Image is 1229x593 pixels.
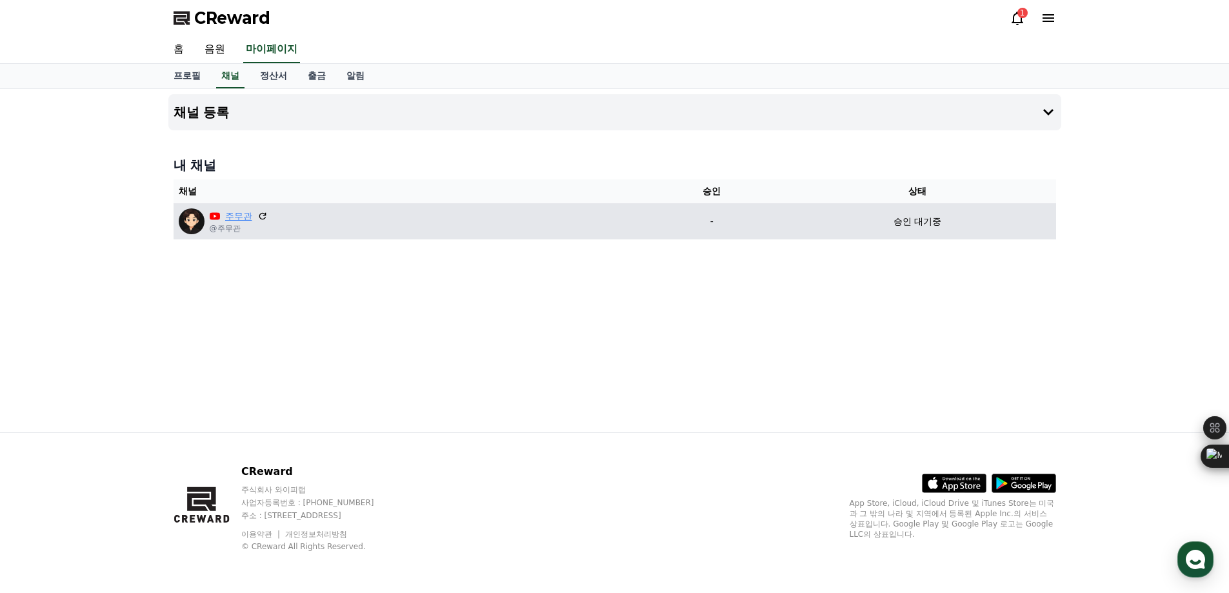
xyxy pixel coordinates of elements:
p: 사업자등록번호 : [PHONE_NUMBER] [241,498,399,508]
a: 음원 [194,36,235,63]
p: App Store, iCloud, iCloud Drive 및 iTunes Store는 미국과 그 밖의 나라 및 지역에서 등록된 Apple Inc.의 서비스 상표입니다. Goo... [850,498,1056,539]
a: 개인정보처리방침 [285,530,347,539]
a: 출금 [297,64,336,88]
span: CReward [194,8,270,28]
a: 정산서 [250,64,297,88]
span: 홈 [41,428,48,439]
p: - [650,215,774,228]
span: 대화 [118,429,134,439]
img: 주무관 [179,208,205,234]
p: 주식회사 와이피랩 [241,485,399,495]
a: 주무관 [225,210,252,223]
th: 승인 [644,179,779,203]
div: 1 [1017,8,1028,18]
a: 1 [1010,10,1025,26]
th: 상태 [779,179,1056,203]
a: 홈 [163,36,194,63]
p: © CReward All Rights Reserved. [241,541,399,552]
p: 승인 대기중 [894,215,941,228]
span: 설정 [199,428,215,439]
a: 알림 [336,64,375,88]
a: 프로필 [163,64,211,88]
button: 채널 등록 [168,94,1061,130]
a: 이용약관 [241,530,282,539]
a: 설정 [166,409,248,441]
h4: 내 채널 [174,156,1056,174]
a: CReward [174,8,270,28]
th: 채널 [174,179,644,203]
a: 마이페이지 [243,36,300,63]
a: 대화 [85,409,166,441]
p: 주소 : [STREET_ADDRESS] [241,510,399,521]
p: CReward [241,464,399,479]
a: 채널 [216,64,245,88]
a: 홈 [4,409,85,441]
h4: 채널 등록 [174,105,230,119]
p: @주무관 [210,223,268,234]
